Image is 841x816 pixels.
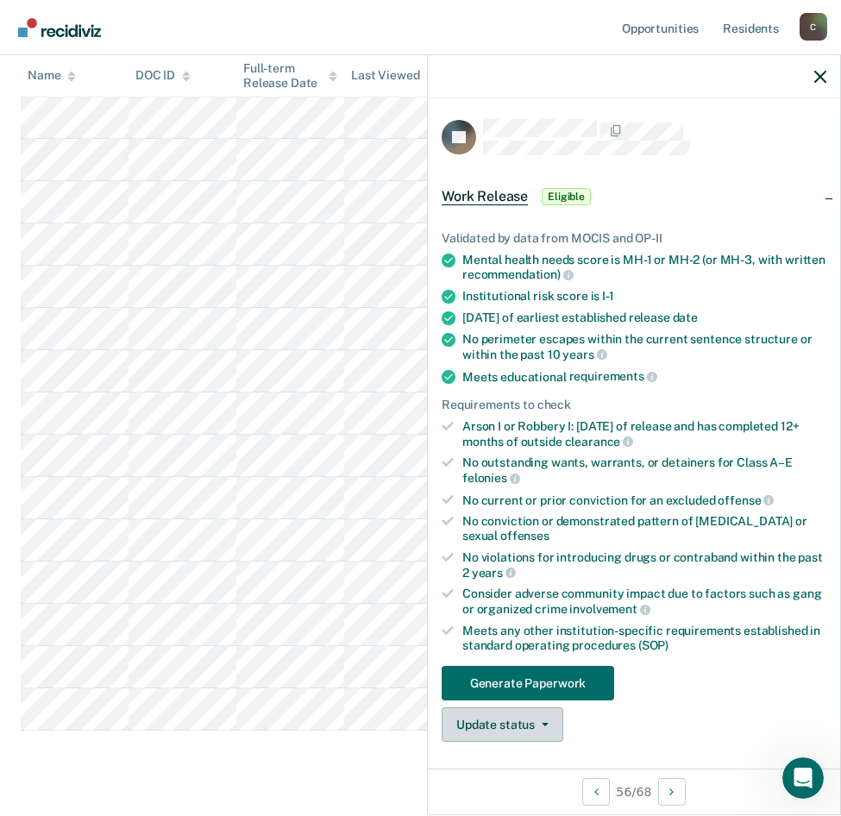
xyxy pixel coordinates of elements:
[500,529,549,543] span: offenses
[562,348,606,361] span: years
[782,757,824,799] iframe: Intercom live chat
[462,419,826,449] div: Arson I or Robbery I: [DATE] of release and has completed 12+ months of outside
[28,69,76,84] div: Name
[135,69,191,84] div: DOC ID
[602,289,614,303] span: I-1
[18,18,101,37] img: Recidiviz
[462,311,826,325] div: [DATE] of earliest established release
[569,602,650,616] span: involvement
[428,169,840,224] div: Work ReleaseEligible
[472,566,516,580] span: years
[542,188,591,205] span: Eligible
[462,514,826,543] div: No conviction or demonstrated pattern of [MEDICAL_DATA] or sexual
[718,493,774,507] span: offense
[462,493,826,508] div: No current or prior conviction for an excluded
[442,707,563,742] button: Update status
[442,666,614,700] button: Generate Paperwork
[462,253,826,282] div: Mental health needs score is MH-1 or MH-2 (or MH-3, with written
[462,587,826,616] div: Consider adverse community impact due to factors such as gang or organized crime
[462,624,826,653] div: Meets any other institution-specific requirements established in standard operating procedures
[673,311,698,324] span: date
[462,289,826,304] div: Institutional risk score is
[800,13,827,41] div: C
[462,369,826,385] div: Meets educational
[800,13,827,41] button: Profile dropdown button
[462,471,520,485] span: felonies
[569,369,657,383] span: requirements
[462,455,826,485] div: No outstanding wants, warrants, or detainers for Class A–E
[428,769,840,814] div: 56 / 68
[442,188,528,205] span: Work Release
[638,638,668,652] span: (SOP)
[442,398,826,412] div: Requirements to check
[243,61,337,91] div: Full-term Release Date
[582,778,610,806] button: Previous Opportunity
[351,69,435,84] div: Last Viewed
[462,332,826,361] div: No perimeter escapes within the current sentence structure or within the past 10
[658,778,686,806] button: Next Opportunity
[565,435,634,449] span: clearance
[442,231,826,246] div: Validated by data from MOCIS and OP-II
[462,550,826,580] div: No violations for introducing drugs or contraband within the past 2
[462,267,574,281] span: recommendation)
